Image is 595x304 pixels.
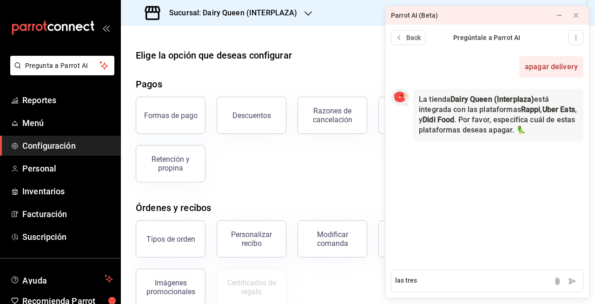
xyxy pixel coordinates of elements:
[391,30,425,45] button: Back
[22,162,113,175] span: Personal
[525,62,578,72] span: apagar delivery
[297,97,367,134] button: Razones de cancelación
[223,230,280,248] div: Personalizar recibo
[7,67,114,77] a: Pregunta a Parrot AI
[22,139,113,152] span: Configuración
[22,208,113,220] span: Facturación
[217,97,286,134] button: Descuentos
[25,61,100,71] span: Pregunta a Parrot AI
[423,115,454,124] strong: Didi Food
[146,235,195,244] div: Tipos de orden
[223,278,280,296] div: Certificados de regalo
[142,155,199,172] div: Retención y propina
[297,220,367,258] button: Modificar comanda
[406,33,421,43] span: Back
[391,11,438,20] div: Parrot AI (Beta)
[521,105,541,114] strong: Rappi
[10,56,114,75] button: Pregunta a Parrot AI
[542,105,575,114] strong: Uber Eats
[22,117,113,129] span: Menú
[136,220,205,258] button: Tipos de orden
[136,201,211,215] div: Órdenes y recibos
[142,278,199,296] div: Imágenes promocionales
[22,273,101,284] span: Ayuda
[450,95,534,104] strong: Dairy Queen (Interplaza)
[22,185,113,198] span: Inventarios
[304,106,361,124] div: Razones de cancelación
[22,94,113,106] span: Reportes
[136,97,205,134] button: Formas de pago
[102,24,110,32] button: open_drawer_menu
[378,220,448,258] button: Áreas de cocina
[391,270,583,292] textarea: las tres
[136,77,162,91] div: Pagos
[425,33,549,43] div: Pregúntale a Parrot AI
[378,97,448,134] button: Cargos por servicio
[162,7,297,19] h3: Sucursal: Dairy Queen (INTERPLAZA)
[22,231,113,243] span: Suscripción
[419,94,578,135] p: La tienda está integrada con las plataformas , , y . Por favor, especifica cuál de estas platafor...
[217,220,286,258] button: Personalizar recibo
[144,111,198,120] div: Formas de pago
[136,145,205,182] button: Retención y propina
[136,48,292,62] div: Elige la opción que deseas configurar
[384,106,442,124] div: Cargos por servicio
[304,230,361,248] div: Modificar comanda
[232,111,271,120] div: Descuentos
